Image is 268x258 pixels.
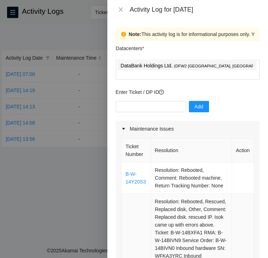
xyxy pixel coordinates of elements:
[121,62,253,70] p: DataBank Holdings Ltd. )
[116,121,260,137] div: Maintenance Issues
[118,7,124,12] span: close
[116,41,144,52] p: Datacenters
[151,162,232,194] td: Resolution: Rebooted, Comment: Rebooted machine, Return Tracking Number: None
[159,90,164,95] span: question-circle
[232,139,254,162] th: Action
[121,127,126,131] span: caret-right
[129,30,142,38] strong: Note:
[189,101,209,112] button: Add
[195,103,203,110] span: Add
[126,171,146,185] a: B-W-14Y20S3
[151,139,232,162] th: Resolution
[121,32,126,37] span: exclamation-circle
[116,6,126,13] button: Close
[116,88,260,96] p: Enter Ticket / DP ID
[122,139,151,162] th: Ticket Number
[130,6,260,13] div: Activity Log for [DATE]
